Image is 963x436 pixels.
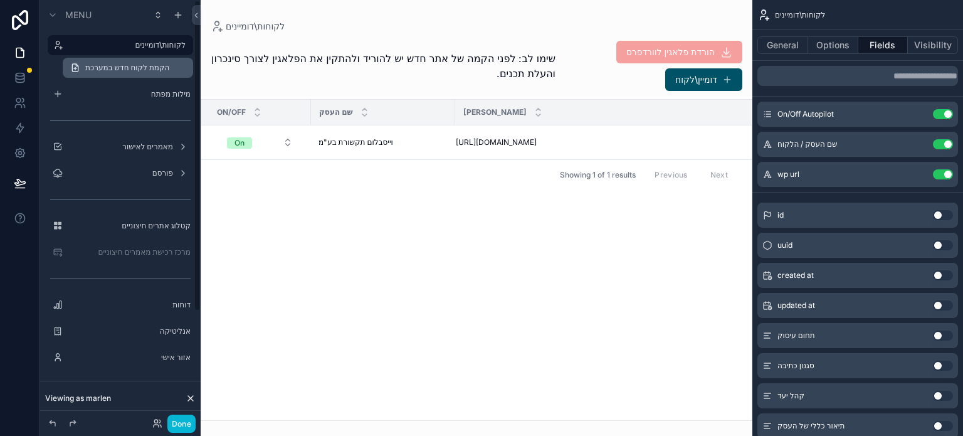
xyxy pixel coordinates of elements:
label: לקוחות\דומיינים [68,40,186,50]
span: id [777,210,784,220]
button: General [757,36,808,54]
div: On [234,137,245,149]
button: Visibility [908,36,958,54]
span: לקוחות\דומיינים [775,10,825,20]
button: Select Button [217,131,303,154]
span: קהל יעד [777,391,804,401]
button: Done [167,415,196,433]
label: קטלוג אתרים חיצוניים [68,221,191,231]
a: לקוחות\דומיינים [211,20,285,33]
span: [URL][DOMAIN_NAME] [456,137,537,147]
label: אנליטיקה [68,326,191,336]
span: לקוחות\דומיינים [226,20,285,33]
label: אזור אישי [68,353,191,363]
span: wp url [777,169,799,179]
a: Select Button [216,130,303,154]
span: שם העסק / הלקוח [777,139,837,149]
span: שימו לב: לפני הקמה של אתר חדש יש להוריד ולהתקין את הפלאגין לצורך סינכרון והעלת תכנים. [211,51,555,81]
button: Fields [858,36,908,54]
label: מרכז רכישת מאמרים חיצוניים [68,247,191,257]
span: updated at [777,300,815,311]
label: מילות מפתח [68,89,191,99]
label: פורסם [68,168,173,178]
span: [PERSON_NAME] [463,107,527,117]
label: מאמרים לאישור [68,142,173,152]
span: Showing 1 of 1 results [560,170,636,180]
span: תחום עיסוק [777,331,815,341]
a: הקמת לקוח חדש במערכת [63,58,193,78]
button: דומיין\לקוח [665,68,742,91]
span: On/Off Autopilot [777,109,834,119]
span: וייסבלום תקשורת בע"מ [318,137,393,147]
label: smart AI SETUP [68,379,191,389]
span: סגנון כתיבה [777,361,814,371]
a: [URL][DOMAIN_NAME] [456,137,735,147]
span: Viewing as marlen [45,393,111,403]
span: הקמת לקוח חדש במערכת [85,63,169,73]
span: On/Off [217,107,246,117]
a: וייסבלום תקשורת בע"מ [318,137,448,147]
span: created at [777,270,814,280]
button: Options [808,36,858,54]
label: דוחות [68,300,191,310]
span: Menu [65,9,92,21]
span: uuid [777,240,792,250]
span: שם העסק [319,107,353,117]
